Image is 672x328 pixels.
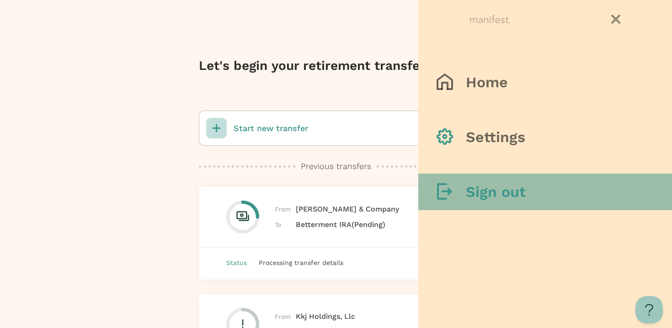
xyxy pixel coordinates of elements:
button: Home [418,64,672,101]
h3: Settings [466,128,525,146]
button: Settings [418,119,672,155]
iframe: Toggle Customer Support [635,296,663,323]
button: Sign out [418,174,672,210]
h3: Sign out [466,183,526,201]
h3: Home [466,73,508,91]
